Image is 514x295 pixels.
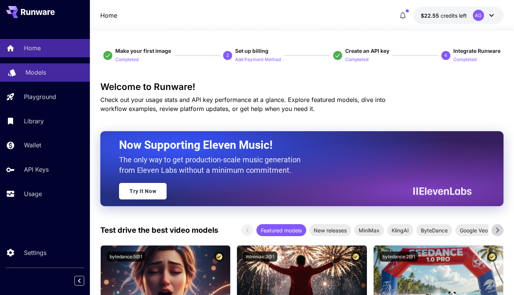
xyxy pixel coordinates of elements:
button: Completed [345,55,368,64]
p: Models [25,68,46,77]
p: Completed [453,56,477,63]
p: API Keys [24,165,49,174]
button: minimax:3@1 [243,252,277,262]
button: Completed [115,55,139,64]
div: AG [473,10,484,21]
span: Google Veo [455,226,492,234]
span: Make your first image [115,48,171,54]
span: Set up billing [235,48,268,54]
p: 2 [226,52,229,59]
div: ByteDance [416,224,452,236]
div: Collapse sidebar [80,274,90,288]
span: Integrate Runware [453,48,501,54]
p: Completed [115,56,139,63]
span: credits left [441,12,467,19]
button: Add Payment Method [235,55,281,64]
p: Test drive the best video models [100,225,218,236]
p: Home [24,43,41,52]
span: Featured models [256,226,306,234]
a: Try It Now [119,183,167,199]
p: Completed [345,56,368,63]
p: The only way to get production-scale music generation from Eleven Labs without a minimum commitment. [119,154,306,175]
p: Library [24,117,44,126]
p: 4 [444,52,447,59]
h2: Now Supporting Eleven Music! [119,138,466,152]
span: Create an API key [345,48,389,54]
span: MiniMax [354,226,384,234]
span: New releases [309,226,351,234]
p: Usage [24,189,42,198]
span: KlingAI [387,226,413,234]
a: Home [100,11,117,20]
span: ByteDance [416,226,452,234]
p: Settings [24,248,46,257]
p: Playground [24,92,56,101]
div: KlingAI [387,224,413,236]
p: Add Payment Method [235,56,281,63]
h3: Welcome to Runware! [100,82,503,92]
button: Collapse sidebar [74,276,84,286]
button: bytedance:2@1 [380,252,418,262]
button: $22.54519AG [413,7,504,24]
span: $22.55 [421,12,441,19]
button: Certified Model – Vetted for best performance and includes a commercial license. [487,252,497,262]
button: Certified Model – Vetted for best performance and includes a commercial license. [351,252,361,262]
div: Google Veo [455,224,492,236]
p: Wallet [24,141,41,150]
div: MiniMax [354,224,384,236]
div: $22.54519 [421,12,467,19]
button: Certified Model – Vetted for best performance and includes a commercial license. [214,252,224,262]
span: Check out your usage stats and API key performance at a glance. Explore featured models, dive int... [100,96,386,112]
button: bytedance:5@1 [107,252,145,262]
div: Featured models [256,224,306,236]
div: New releases [309,224,351,236]
button: Completed [453,55,477,64]
nav: breadcrumb [100,11,117,20]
